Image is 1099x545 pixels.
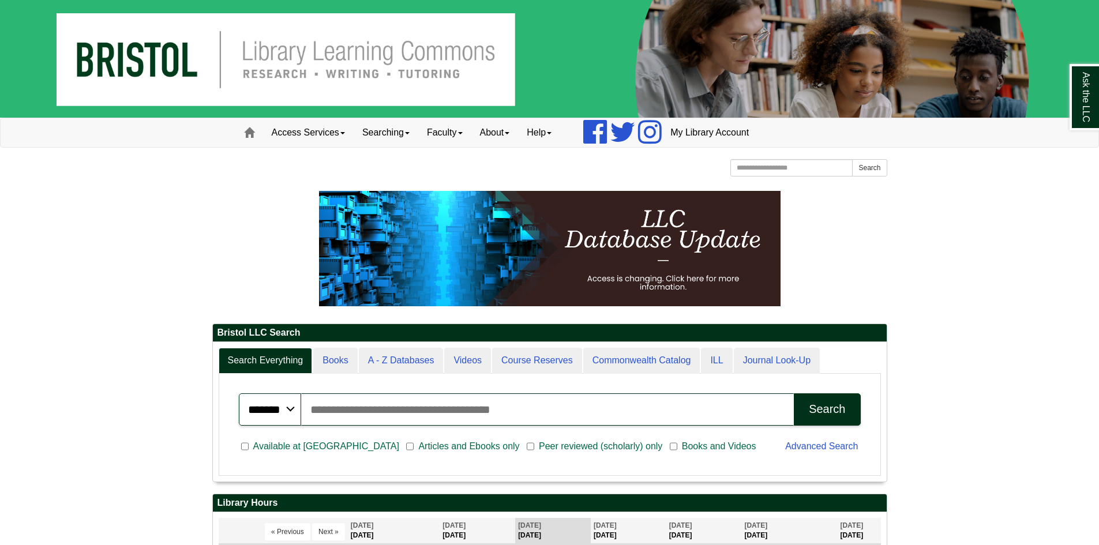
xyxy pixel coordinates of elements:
[406,441,414,452] input: Articles and Ebooks only
[666,518,742,544] th: [DATE]
[670,441,677,452] input: Books and Videos
[677,439,761,453] span: Books and Videos
[492,348,582,374] a: Course Reserves
[312,523,345,540] button: Next »
[701,348,732,374] a: ILL
[241,441,249,452] input: Available at [GEOGRAPHIC_DATA]
[354,118,418,147] a: Searching
[418,118,471,147] a: Faculty
[741,518,837,544] th: [DATE]
[265,523,310,540] button: « Previous
[213,494,887,512] h2: Library Hours
[669,521,692,529] span: [DATE]
[351,521,374,529] span: [DATE]
[785,441,858,451] a: Advanced Search
[852,159,887,176] button: Search
[594,521,617,529] span: [DATE]
[662,118,757,147] a: My Library Account
[263,118,354,147] a: Access Services
[518,118,560,147] a: Help
[591,518,666,544] th: [DATE]
[734,348,820,374] a: Journal Look-Up
[744,521,767,529] span: [DATE]
[348,518,440,544] th: [DATE]
[414,439,524,453] span: Articles and Ebooks only
[444,348,491,374] a: Videos
[527,441,534,452] input: Peer reviewed (scholarly) only
[534,439,667,453] span: Peer reviewed (scholarly) only
[840,521,863,529] span: [DATE]
[442,521,466,529] span: [DATE]
[440,518,515,544] th: [DATE]
[518,521,541,529] span: [DATE]
[515,518,591,544] th: [DATE]
[794,393,860,426] button: Search
[583,348,700,374] a: Commonwealth Catalog
[249,439,404,453] span: Available at [GEOGRAPHIC_DATA]
[313,348,357,374] a: Books
[837,518,880,544] th: [DATE]
[213,324,887,342] h2: Bristol LLC Search
[471,118,519,147] a: About
[809,403,845,416] div: Search
[319,191,781,306] img: HTML tutorial
[219,348,313,374] a: Search Everything
[359,348,444,374] a: A - Z Databases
